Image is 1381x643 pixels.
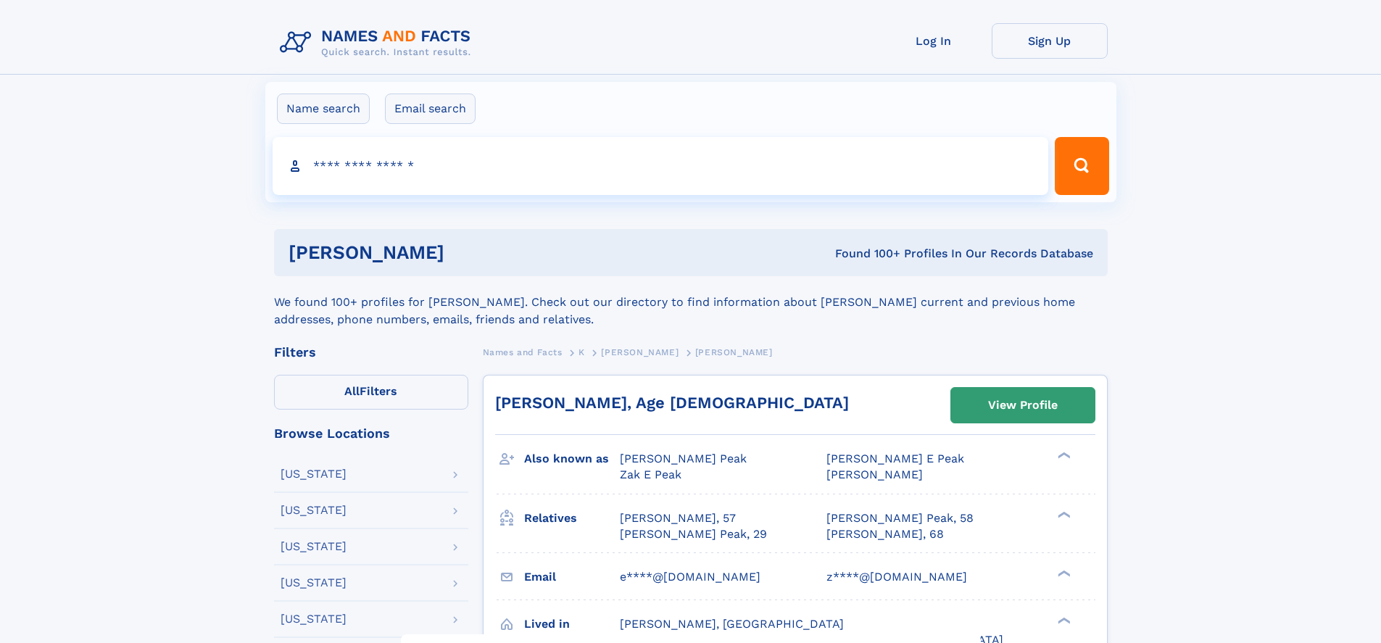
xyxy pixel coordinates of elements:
a: Log In [876,23,992,59]
span: [PERSON_NAME] Peak [620,452,747,465]
button: Search Button [1055,137,1108,195]
h3: Lived in [524,612,620,636]
label: Name search [277,94,370,124]
div: View Profile [988,389,1058,422]
div: [US_STATE] [281,505,347,516]
div: Filters [274,346,468,359]
span: [PERSON_NAME] [695,347,773,357]
div: [US_STATE] [281,468,347,480]
span: All [344,384,360,398]
a: K [578,343,585,361]
label: Email search [385,94,476,124]
div: We found 100+ profiles for [PERSON_NAME]. Check out our directory to find information about [PERS... [274,276,1108,328]
div: ❯ [1054,510,1071,519]
h1: [PERSON_NAME] [289,244,640,262]
a: [PERSON_NAME], Age [DEMOGRAPHIC_DATA] [495,394,849,412]
a: [PERSON_NAME] Peak, 29 [620,526,767,542]
span: [PERSON_NAME] [826,468,923,481]
div: [US_STATE] [281,613,347,625]
h3: Also known as [524,447,620,471]
div: Found 100+ Profiles In Our Records Database [639,246,1093,262]
a: View Profile [951,388,1095,423]
h3: Relatives [524,506,620,531]
span: [PERSON_NAME] E Peak [826,452,964,465]
img: Logo Names and Facts [274,23,483,62]
a: [PERSON_NAME] Peak, 58 [826,510,974,526]
a: [PERSON_NAME] [601,343,679,361]
input: search input [273,137,1049,195]
div: ❯ [1054,615,1071,625]
span: [PERSON_NAME] [601,347,679,357]
div: ❯ [1054,568,1071,578]
a: [PERSON_NAME], 68 [826,526,944,542]
div: [US_STATE] [281,577,347,589]
span: K [578,347,585,357]
a: [PERSON_NAME], 57 [620,510,736,526]
a: Sign Up [992,23,1108,59]
span: [PERSON_NAME], [GEOGRAPHIC_DATA] [620,617,844,631]
span: Zak E Peak [620,468,681,481]
label: Filters [274,375,468,410]
div: ❯ [1054,451,1071,460]
div: Browse Locations [274,427,468,440]
div: [US_STATE] [281,541,347,552]
h3: Email [524,565,620,589]
a: Names and Facts [483,343,563,361]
